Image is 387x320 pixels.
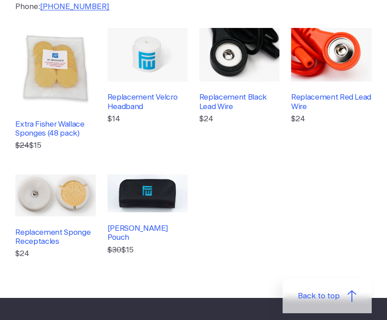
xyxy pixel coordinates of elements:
h3: Replacement Velcro Headband [108,93,188,112]
p: $24 [199,114,280,125]
img: Fisher Wallace Pouch [108,175,188,213]
a: Back to top [283,279,372,314]
a: Replacement Velcro Headband$14 [108,28,188,152]
p: $15 [15,140,96,152]
h3: Replacement Black Lead Wire [199,93,280,112]
p: $15 [108,245,188,256]
p: $24 [291,114,372,125]
s: $24 [15,142,29,150]
p: Phone: [15,1,352,13]
a: [PERSON_NAME] Pouch $30$15 [108,175,188,260]
a: Extra Fisher Wallace Sponges (48 pack) $24$15 [15,28,96,152]
a: Replacement Black Lead Wire$24 [199,28,280,152]
span: Back to top [298,291,340,302]
p: $24 [15,248,96,260]
h3: Replacement Sponge Receptacles [15,229,96,247]
img: Replacement Black Lead Wire [199,28,280,82]
h3: [PERSON_NAME] Pouch [108,224,188,243]
img: Replacement Velcro Headband [108,28,188,82]
img: Extra Fisher Wallace Sponges (48 pack) [15,28,96,109]
s: $30 [108,247,121,254]
h3: Extra Fisher Wallace Sponges (48 pack) [15,120,96,139]
h3: Replacement Red Lead Wire [291,93,372,112]
p: $14 [108,114,188,125]
a: Replacement Sponge Receptacles$24 [15,175,96,260]
img: Replacement Sponge Receptacles [15,175,96,217]
a: Replacement Red Lead Wire$24 [291,28,372,152]
img: Replacement Red Lead Wire [291,28,372,82]
a: [PHONE_NUMBER] [40,3,109,11]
